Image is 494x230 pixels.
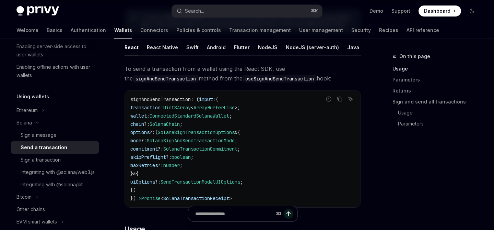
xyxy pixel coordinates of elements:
[193,105,235,111] span: ArrayBufferLike
[71,22,106,39] a: Authentication
[150,129,155,135] span: ?:
[150,113,229,119] span: ConnectedStandardSolanaWallet
[130,187,136,193] span: })
[191,96,199,102] span: : (
[147,39,178,55] div: React Native
[21,168,95,176] div: Integrating with @solana/web3.js
[11,104,99,117] button: Toggle Ethereum section
[155,179,161,185] span: ?:
[141,195,161,201] span: Promise
[346,95,355,103] button: Ask AI
[158,146,163,152] span: ?:
[237,129,240,135] span: {
[392,107,483,118] a: Usage
[392,63,483,74] a: Usage
[130,138,141,144] span: mode
[235,129,237,135] span: &
[11,154,99,166] a: Sign a transaction
[207,39,226,55] div: Android
[240,179,243,185] span: ;
[21,180,83,189] div: Integrating with @solana/kit
[392,85,483,96] a: Returns
[16,106,38,114] div: Ethereum
[133,171,136,177] span: &
[158,129,235,135] span: SolanaSignTransactionOptions
[258,39,278,55] div: NodeJS
[130,96,191,102] span: signAndSendTransaction
[237,146,240,152] span: ;
[130,162,158,168] span: maxRetries
[185,7,204,15] div: Search...
[243,75,317,83] code: useSignAndSendTransaction
[11,216,99,228] button: Toggle EVM smart wallets section
[16,63,95,79] div: Enabling offline actions with user wallets
[130,105,161,111] span: transaction
[16,42,95,59] div: Enabling server-side access to user wallets
[235,105,240,111] span: >;
[161,105,163,111] span: :
[16,193,32,201] div: Bitcoin
[407,22,439,39] a: API reference
[399,52,430,61] span: On this page
[392,96,483,107] a: Sign and send all transactions
[163,162,180,168] span: number
[391,8,410,14] a: Support
[133,75,199,83] code: signAndSendTransaction
[284,209,293,219] button: Send message
[130,146,158,152] span: commitment
[166,154,172,160] span: ?:
[11,61,99,81] a: Enabling offline actions with user wallets
[11,40,99,61] a: Enabling server-side access to user wallets
[180,121,183,127] span: ;
[144,121,150,127] span: ?:
[147,113,150,119] span: :
[234,39,250,55] div: Flutter
[11,117,99,129] button: Toggle Solana section
[419,6,461,17] a: Dashboard
[163,146,237,152] span: SolanaTransactionCommitment
[158,162,163,168] span: ?:
[161,179,240,185] span: SendTransactionModalUIOptions
[335,95,344,103] button: Copy the contents from the code block
[186,39,199,55] div: Swift
[125,64,361,83] span: To send a transaction from a wallet using the React SDK, use the method from the hook:
[130,154,166,160] span: skipPreflight
[176,22,221,39] a: Policies & controls
[114,22,132,39] a: Wallets
[213,96,215,102] span: :
[191,105,193,111] span: <
[215,96,218,102] span: {
[11,178,99,191] a: Integrating with @solana/kit
[11,191,99,203] button: Toggle Bitcoin section
[347,39,359,55] div: Java
[130,129,150,135] span: options
[311,8,318,14] span: ⌘ K
[16,205,45,213] div: Other chains
[21,143,67,152] div: Send a transaction
[229,195,232,201] span: >
[47,22,62,39] a: Basics
[130,195,136,201] span: })
[467,6,478,17] button: Toggle dark mode
[172,154,191,160] span: boolean
[369,8,383,14] a: Demo
[141,138,147,144] span: ?:
[16,218,57,226] div: EVM smart wallets
[392,74,483,85] a: Parameters
[299,22,343,39] a: User management
[11,203,99,216] a: Other chains
[130,179,155,185] span: uiOptions
[130,113,147,119] span: wallet
[147,138,235,144] span: SolanaSignAndSendTransactionMode
[16,119,32,127] div: Solana
[324,95,333,103] button: Report incorrect code
[11,166,99,178] a: Integrating with @solana/web3.js
[351,22,371,39] a: Security
[229,113,232,119] span: ;
[11,141,99,154] a: Send a transaction
[130,121,144,127] span: chain
[172,5,322,17] button: Open search
[16,6,59,16] img: dark logo
[140,22,168,39] a: Connectors
[161,195,163,201] span: <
